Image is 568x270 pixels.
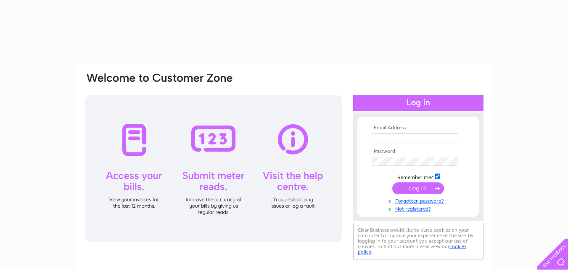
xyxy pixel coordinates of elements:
[392,182,444,194] input: Submit
[370,172,467,181] td: Remember me?
[372,196,467,204] a: Forgotten password?
[370,149,467,155] th: Password:
[370,125,467,131] th: Email Address:
[353,223,483,259] div: Clear Business would like to place cookies on your computer to improve your experience of the sit...
[358,243,466,255] a: cookies policy
[372,204,467,212] a: Not registered?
